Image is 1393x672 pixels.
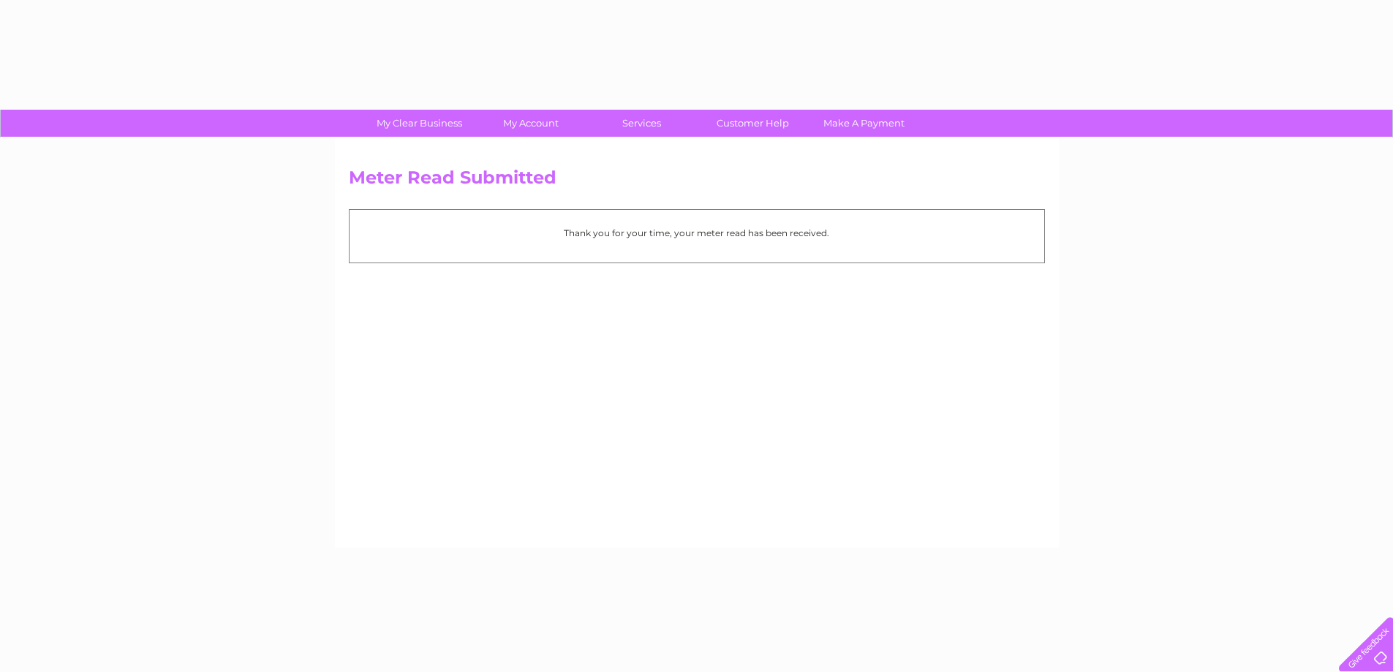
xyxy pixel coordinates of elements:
[470,110,591,137] a: My Account
[692,110,813,137] a: Customer Help
[804,110,924,137] a: Make A Payment
[581,110,702,137] a: Services
[359,110,480,137] a: My Clear Business
[357,226,1037,240] p: Thank you for your time, your meter read has been received.
[349,167,1045,195] h2: Meter Read Submitted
